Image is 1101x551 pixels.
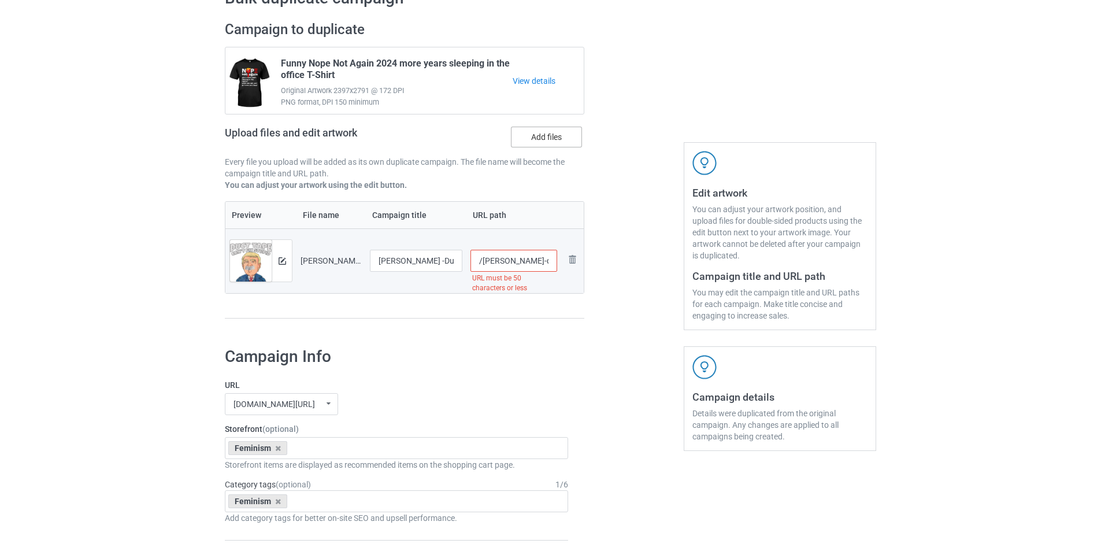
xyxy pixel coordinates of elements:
span: Funny Nope Not Again 2024 more years sleeping in the office T-Shirt [281,58,513,85]
div: Feminism [228,494,287,508]
span: (optional) [276,480,311,489]
img: original.png [230,240,272,295]
label: URL [225,379,568,391]
div: 1 / 6 [555,479,568,490]
span: PNG format, DPI 150 minimum [281,97,513,108]
div: URL must be 50 characters or less [470,272,558,295]
img: svg+xml;base64,PD94bWwgdmVyc2lvbj0iMS4wIiBlbmNvZGluZz0iVVRGLTgiPz4KPHN2ZyB3aWR0aD0iMjhweCIgaGVpZ2... [565,253,579,267]
h2: Upload files and edit artwork [225,127,440,148]
div: You may edit the campaign title and URL paths for each campaign. Make title concise and engaging ... [692,287,868,321]
h3: Campaign details [692,390,868,404]
h3: Campaign title and URL path [692,269,868,283]
div: Add category tags for better on-site SEO and upsell performance. [225,512,568,524]
div: You can adjust your artwork position, and upload files for double-sided products using the edit b... [692,204,868,261]
label: Storefront [225,423,568,435]
img: svg+xml;base64,PD94bWwgdmVyc2lvbj0iMS4wIiBlbmNvZGluZz0iVVRGLTgiPz4KPHN2ZyB3aWR0aD0iMTRweCIgaGVpZ2... [279,257,286,265]
div: Feminism [228,441,287,455]
div: Details were duplicated from the original campaign. Any changes are applied to all campaigns bein... [692,408,868,442]
img: svg+xml;base64,PD94bWwgdmVyc2lvbj0iMS4wIiBlbmNvZGluZz0iVVRGLTgiPz4KPHN2ZyB3aWR0aD0iNDJweCIgaGVpZ2... [692,355,717,379]
div: Storefront items are displayed as recommended items on the shopping cart page. [225,459,568,471]
span: Original Artwork 2397x2791 @ 172 DPI [281,85,513,97]
label: Add files [511,127,582,147]
th: Preview [225,202,296,228]
a: View details [513,75,584,87]
th: URL path [466,202,562,228]
span: (optional) [262,424,299,434]
label: Category tags [225,479,311,490]
h1: Campaign Info [225,346,568,367]
h2: Campaign to duplicate [225,21,584,39]
p: Every file you upload will be added as its own duplicate campaign. The file name will become the ... [225,156,584,179]
h3: Edit artwork [692,186,868,199]
div: [DOMAIN_NAME][URL] [233,400,315,408]
img: svg+xml;base64,PD94bWwgdmVyc2lvbj0iMS4wIiBlbmNvZGluZz0iVVRGLTgiPz4KPHN2ZyB3aWR0aD0iNDJweCIgaGVpZ2... [692,151,717,175]
div: [PERSON_NAME] -Duct Tape Cant Fix Stupid But It Can Muffle The Sound T-Shirt.png [301,255,362,267]
th: Campaign title [366,202,466,228]
th: File name [296,202,366,228]
b: You can adjust your artwork using the edit button. [225,180,407,190]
